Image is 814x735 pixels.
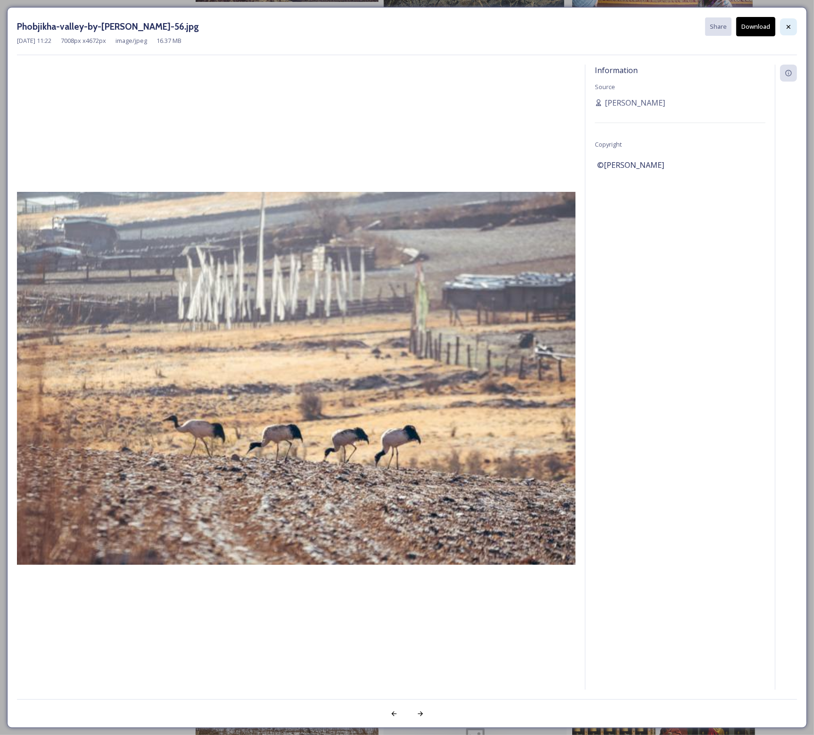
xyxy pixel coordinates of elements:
h3: Phobjikha-valley-by-[PERSON_NAME]-56.jpg [17,20,199,33]
button: Share [705,17,732,36]
span: Source [595,83,615,91]
span: [DATE] 11:22 [17,36,51,45]
span: 7008 px x 4672 px [61,36,106,45]
span: Copyright [595,140,622,149]
span: Information [595,65,638,75]
img: Phobjikha-valley-by-Alicia-Warner-56.jpg [17,192,576,565]
span: 16.37 MB [156,36,181,45]
span: [PERSON_NAME] [605,97,665,108]
span: ©[PERSON_NAME] [597,159,664,171]
span: image/jpeg [115,36,147,45]
button: Download [736,17,775,36]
